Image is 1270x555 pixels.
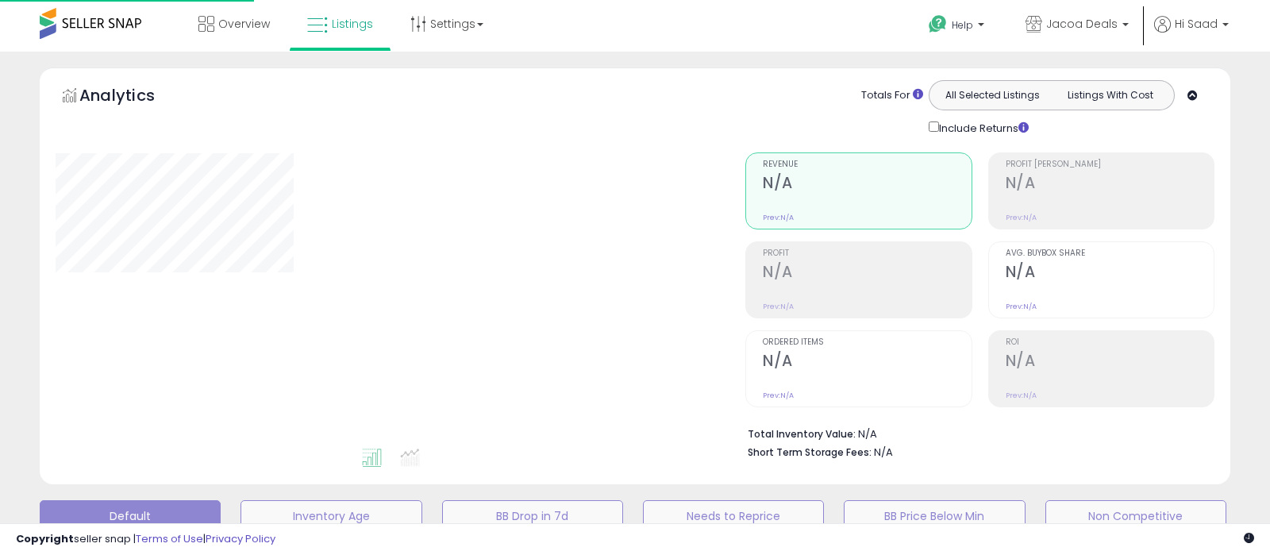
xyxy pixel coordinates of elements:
button: Inventory Age [241,500,421,532]
button: All Selected Listings [933,85,1052,106]
a: Hi Saad [1154,16,1229,52]
small: Prev: N/A [1006,391,1037,400]
a: Help [916,2,1000,52]
h2: N/A [763,352,971,373]
a: Terms of Use [136,531,203,546]
h2: N/A [763,174,971,195]
span: Listings [332,16,373,32]
button: Listings With Cost [1051,85,1169,106]
h2: N/A [1006,352,1214,373]
a: Privacy Policy [206,531,275,546]
span: Hi Saad [1175,16,1218,32]
h2: N/A [1006,263,1214,284]
span: Profit [PERSON_NAME] [1006,160,1214,169]
button: BB Price Below Min [844,500,1025,532]
b: Short Term Storage Fees: [748,445,872,459]
button: Needs to Reprice [643,500,824,532]
span: Help [952,18,973,32]
span: Jacoa Deals [1046,16,1118,32]
small: Prev: N/A [763,302,794,311]
small: Prev: N/A [1006,302,1037,311]
div: Totals For [861,88,923,103]
span: Overview [218,16,270,32]
span: Profit [763,249,971,258]
button: BB Drop in 7d [442,500,623,532]
h2: N/A [763,263,971,284]
span: Ordered Items [763,338,971,347]
div: Include Returns [917,118,1048,137]
li: N/A [748,423,1203,442]
small: Prev: N/A [763,213,794,222]
span: Revenue [763,160,971,169]
div: seller snap | | [16,532,275,547]
span: Avg. Buybox Share [1006,249,1214,258]
small: Prev: N/A [1006,213,1037,222]
button: Default [40,500,221,532]
b: Total Inventory Value: [748,427,856,441]
span: ROI [1006,338,1214,347]
small: Prev: N/A [763,391,794,400]
i: Get Help [928,14,948,34]
span: N/A [874,445,893,460]
button: Non Competitive [1045,500,1226,532]
h5: Analytics [79,84,186,110]
strong: Copyright [16,531,74,546]
h2: N/A [1006,174,1214,195]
